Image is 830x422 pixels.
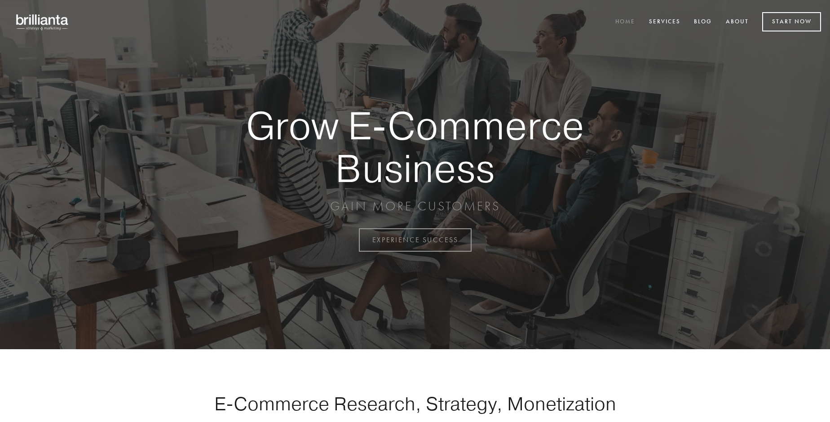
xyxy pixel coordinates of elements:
a: EXPERIENCE SUCCESS [359,228,472,252]
a: About [720,15,755,30]
a: Services [643,15,686,30]
h1: E-Commerce Research, Strategy, Monetization [186,392,644,415]
a: Home [609,15,641,30]
p: GAIN MORE CUSTOMERS [215,198,615,214]
a: Start Now [762,12,821,31]
a: Blog [688,15,718,30]
strong: Grow E-Commerce Business [215,104,615,189]
img: brillianta - research, strategy, marketing [9,9,76,35]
